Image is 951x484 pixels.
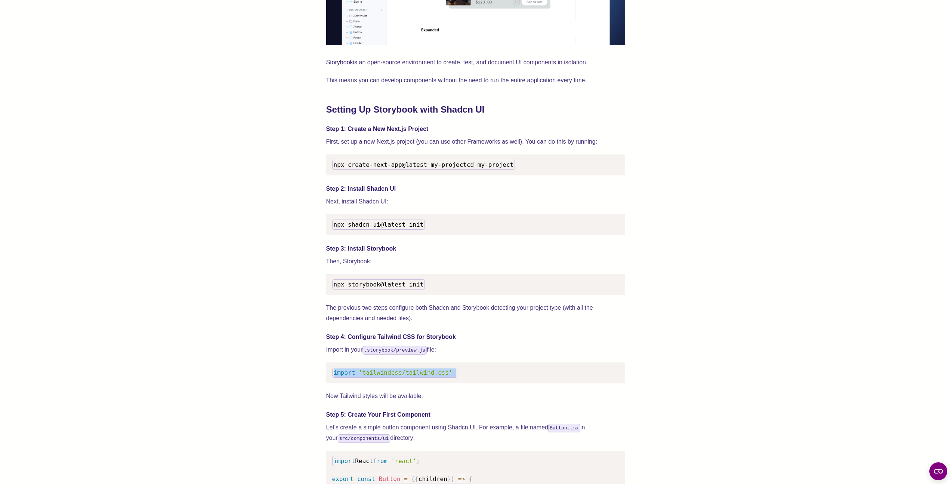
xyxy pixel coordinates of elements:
span: 'tailwindcss/tailwind.css' [359,369,452,376]
code: .storybook/preview.js [362,346,427,355]
h4: Step 5: Create Your First Component [326,410,625,419]
span: React [355,457,373,465]
span: ; [416,457,420,465]
h2: Setting Up Storybook with Shadcn UI [326,104,625,116]
h4: Step 1: Create a New Next.js Project [326,125,625,134]
p: Import in your file: [326,344,625,355]
span: npx create-next-app@latest my-project [334,161,467,168]
span: import [334,369,355,376]
span: children [419,475,447,483]
p: Next, install Shadcn UI: [326,196,625,207]
span: = [404,475,408,483]
code: src/components/ui [338,434,390,443]
a: Storybook [326,59,353,65]
code: cd my-project [332,160,515,170]
span: ( [411,475,415,483]
span: { [469,475,473,483]
h4: Step 3: Install Storybook [326,244,625,253]
p: This means you can develop components without the need to run the entire application every time. [326,75,625,86]
span: { [415,475,419,483]
p: Now Tailwind styles will be available. [326,391,625,401]
h4: Step 2: Install Shadcn UI [326,184,625,193]
span: Button [379,475,401,483]
span: => [458,475,465,483]
span: npx shadcn-ui@latest init [334,221,424,228]
span: export [332,475,354,483]
span: import [334,457,355,465]
span: from [373,457,387,465]
span: const [357,475,375,483]
span: 'react' [391,457,416,465]
span: npx storybook@latest init [334,281,424,288]
button: Open CMP widget [929,462,947,480]
p: The previous two steps configure both Shadcn and Storybook detecting your project type (with all ... [326,303,625,324]
p: Let's create a simple button component using Shadcn UI. For example, a file named in your directory: [326,422,625,443]
p: is an open-source environment to create, test, and document UI components in isolation. [326,57,625,68]
p: Then, Storybook: [326,256,625,267]
span: } [447,475,451,483]
span: ) [451,475,454,483]
span: ; [452,369,456,376]
h4: Step 4: Configure Tailwind CSS for Storybook [326,333,625,341]
p: First, set up a new Next.js project (you can use other Frameworks as well). You can do this by ru... [326,137,625,147]
code: Button.tsx [548,424,580,432]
